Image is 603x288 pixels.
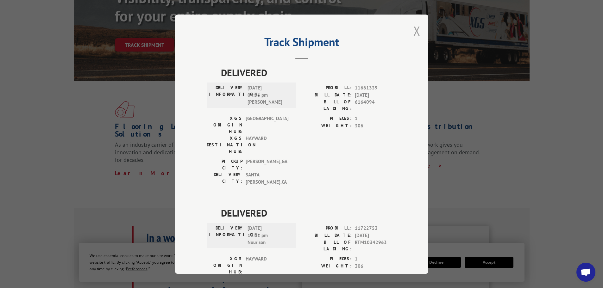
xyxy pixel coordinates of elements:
h2: Track Shipment [207,38,397,50]
span: [DATE] [355,232,397,239]
label: BILL DATE: [302,91,352,99]
label: PIECES: [302,115,352,122]
label: BILL OF LADING: [302,99,352,112]
label: XGS DESTINATION HUB: [207,135,242,155]
span: [DATE] 04:56 pm [PERSON_NAME] [248,84,290,106]
span: RTM10342963 [355,239,397,252]
span: [PERSON_NAME] , GA [246,158,288,171]
span: SANTA [PERSON_NAME] , CA [246,171,288,186]
span: [DATE] 12:02 pm Nourison [248,225,290,246]
label: PROBILL: [302,84,352,92]
label: PICKUP CITY: [207,158,242,171]
span: 306 [355,262,397,270]
label: BILL DATE: [302,232,352,239]
span: DELIVERED [221,206,397,220]
div: Open chat [576,263,595,282]
label: DELIVERY CITY: [207,171,242,186]
label: PROBILL: [302,225,352,232]
label: XGS ORIGIN HUB: [207,255,242,275]
button: Close modal [413,22,420,39]
label: PIECES: [302,255,352,263]
span: 1 [355,255,397,263]
span: 11722753 [355,225,397,232]
span: [GEOGRAPHIC_DATA] [246,115,288,135]
span: HAYWARD [246,135,288,155]
span: [DATE] [355,91,397,99]
span: 11661339 [355,84,397,92]
span: 1 [355,115,397,122]
span: DELIVERED [221,65,397,80]
label: DELIVERY INFORMATION: [209,84,244,106]
span: 306 [355,122,397,129]
label: XGS ORIGIN HUB: [207,115,242,135]
label: BILL OF LADING: [302,239,352,252]
label: DELIVERY INFORMATION: [209,225,244,246]
span: HAYWARD [246,255,288,275]
label: WEIGHT: [302,122,352,129]
label: WEIGHT: [302,262,352,270]
span: 6164094 [355,99,397,112]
